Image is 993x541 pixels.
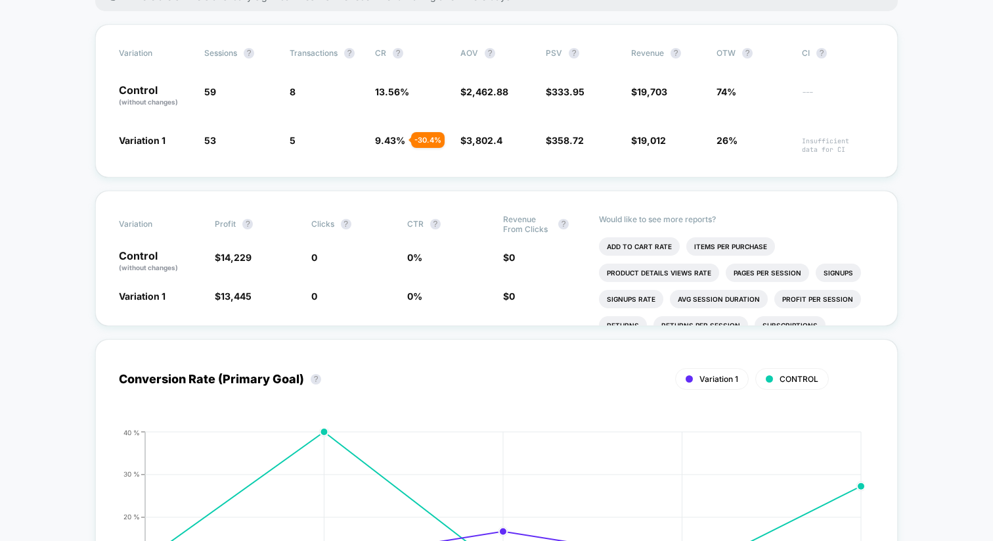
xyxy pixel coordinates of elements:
[123,428,140,436] tspan: 40 %
[204,135,216,146] span: 53
[509,291,515,302] span: 0
[119,264,178,271] span: (without changes)
[671,48,681,59] button: ?
[407,291,422,302] span: 0 %
[407,252,422,263] span: 0 %
[341,219,351,229] button: ?
[780,374,818,384] span: CONTROL
[802,88,874,107] span: ---
[802,48,874,59] span: CI
[460,86,508,97] span: $
[503,291,515,302] span: $
[375,86,409,97] span: 13.56 %
[460,48,478,58] span: AOV
[653,316,748,335] li: Returns Per Session
[290,135,296,146] span: 5
[742,48,753,59] button: ?
[119,214,191,234] span: Variation
[204,86,216,97] span: 59
[802,137,874,154] span: Insufficient data for CI
[558,219,569,229] button: ?
[242,219,253,229] button: ?
[631,48,664,58] span: Revenue
[119,48,191,59] span: Variation
[509,252,515,263] span: 0
[485,48,495,59] button: ?
[311,219,334,229] span: Clicks
[344,48,355,59] button: ?
[599,264,719,282] li: Product Details Views Rate
[311,374,321,385] button: ?
[290,48,338,58] span: Transactions
[686,237,775,256] li: Items Per Purchase
[123,470,140,478] tspan: 30 %
[221,291,252,302] span: 13,445
[569,48,579,59] button: ?
[375,135,405,146] span: 9.43 %
[699,374,738,384] span: Variation 1
[204,48,237,58] span: Sessions
[816,264,861,282] li: Signups
[123,513,140,521] tspan: 20 %
[119,85,191,107] p: Control
[430,219,441,229] button: ?
[552,86,585,97] span: 333.95
[411,132,445,148] div: - 30.4 %
[119,291,165,302] span: Variation 1
[119,98,178,106] span: (without changes)
[755,316,826,335] li: Subscriptions
[774,290,861,308] li: Profit Per Session
[466,135,502,146] span: 3,802.4
[407,219,424,229] span: CTR
[637,135,666,146] span: 19,012
[637,86,667,97] span: 19,703
[215,219,236,229] span: Profit
[393,48,403,59] button: ?
[546,135,584,146] span: $
[717,135,738,146] span: 26%
[460,135,502,146] span: $
[311,252,317,263] span: 0
[119,135,165,146] span: Variation 1
[726,264,809,282] li: Pages Per Session
[631,135,666,146] span: $
[599,214,874,224] p: Would like to see more reports?
[816,48,827,59] button: ?
[215,291,252,302] span: $
[503,252,515,263] span: $
[599,290,663,308] li: Signups Rate
[670,290,768,308] li: Avg Session Duration
[546,48,562,58] span: PSV
[215,252,252,263] span: $
[631,86,667,97] span: $
[290,86,296,97] span: 8
[599,316,647,335] li: Returns
[119,250,202,273] p: Control
[552,135,584,146] span: 358.72
[717,48,789,59] span: OTW
[546,86,585,97] span: $
[311,291,317,302] span: 0
[244,48,254,59] button: ?
[717,86,736,97] span: 74%
[466,86,508,97] span: 2,462.88
[503,214,552,234] span: Revenue From Clicks
[599,237,680,256] li: Add To Cart Rate
[221,252,252,263] span: 14,229
[375,48,386,58] span: CR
